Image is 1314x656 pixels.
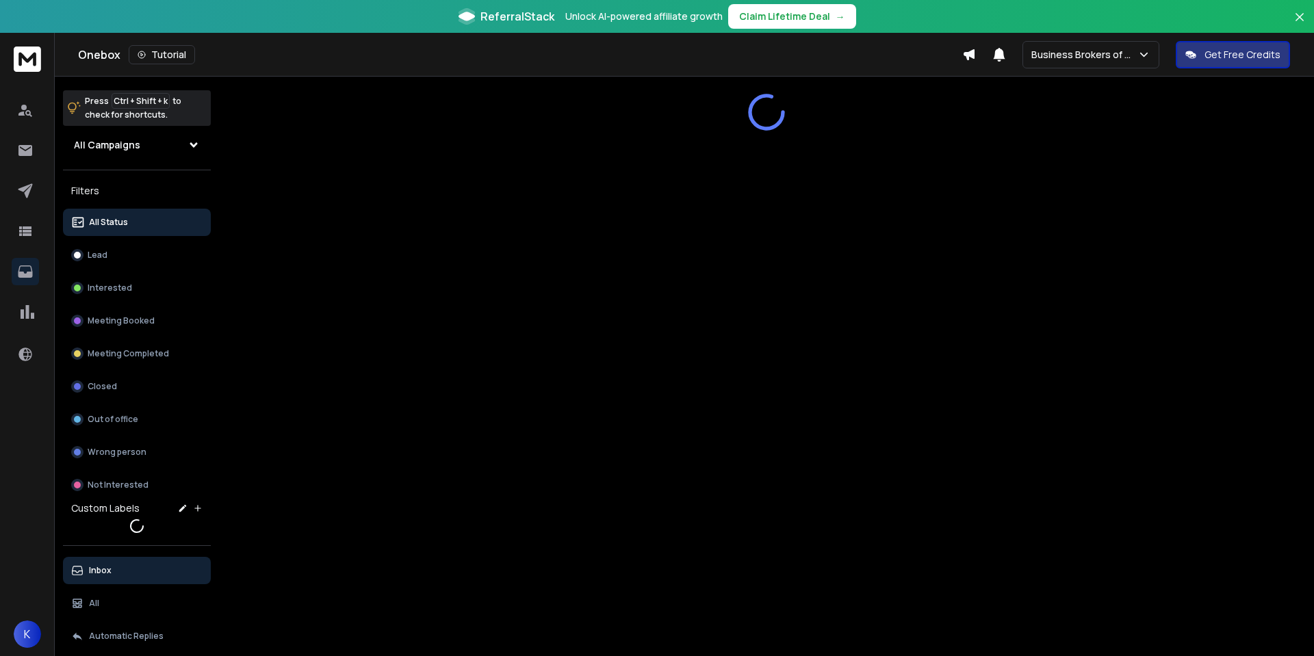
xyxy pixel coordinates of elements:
p: All Status [89,217,128,228]
button: Out of office [63,406,211,433]
button: K [14,620,41,648]
button: All Status [63,209,211,236]
p: Get Free Credits [1204,48,1280,62]
button: Inbox [63,557,211,584]
p: All [89,598,99,609]
p: Press to check for shortcuts. [85,94,181,122]
button: Meeting Completed [63,340,211,367]
button: Automatic Replies [63,622,211,650]
p: Inbox [89,565,112,576]
h3: Filters [63,181,211,200]
p: Meeting Completed [88,348,169,359]
div: Onebox [78,45,962,64]
p: Unlock AI-powered affiliate growth [565,10,723,23]
h3: Custom Labels [71,501,140,515]
button: Get Free Credits [1176,41,1290,68]
button: All Campaigns [63,131,211,159]
p: Out of office [88,414,138,425]
p: Automatic Replies [89,631,164,642]
button: Tutorial [129,45,195,64]
button: Wrong person [63,438,211,466]
button: Lead [63,241,211,269]
span: ReferralStack [480,8,554,25]
button: Interested [63,274,211,302]
button: Claim Lifetime Deal→ [728,4,856,29]
button: Not Interested [63,471,211,499]
button: Closed [63,373,211,400]
button: All [63,590,211,617]
h1: All Campaigns [74,138,140,152]
span: Ctrl + Shift + k [112,93,170,109]
p: Lead [88,250,107,261]
p: Wrong person [88,447,146,458]
p: Meeting Booked [88,315,155,326]
button: Close banner [1291,8,1309,41]
p: Interested [88,283,132,293]
span: → [836,10,845,23]
p: Not Interested [88,480,149,490]
button: Meeting Booked [63,307,211,334]
p: Closed [88,381,117,392]
p: Business Brokers of AZ [1031,48,1137,62]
